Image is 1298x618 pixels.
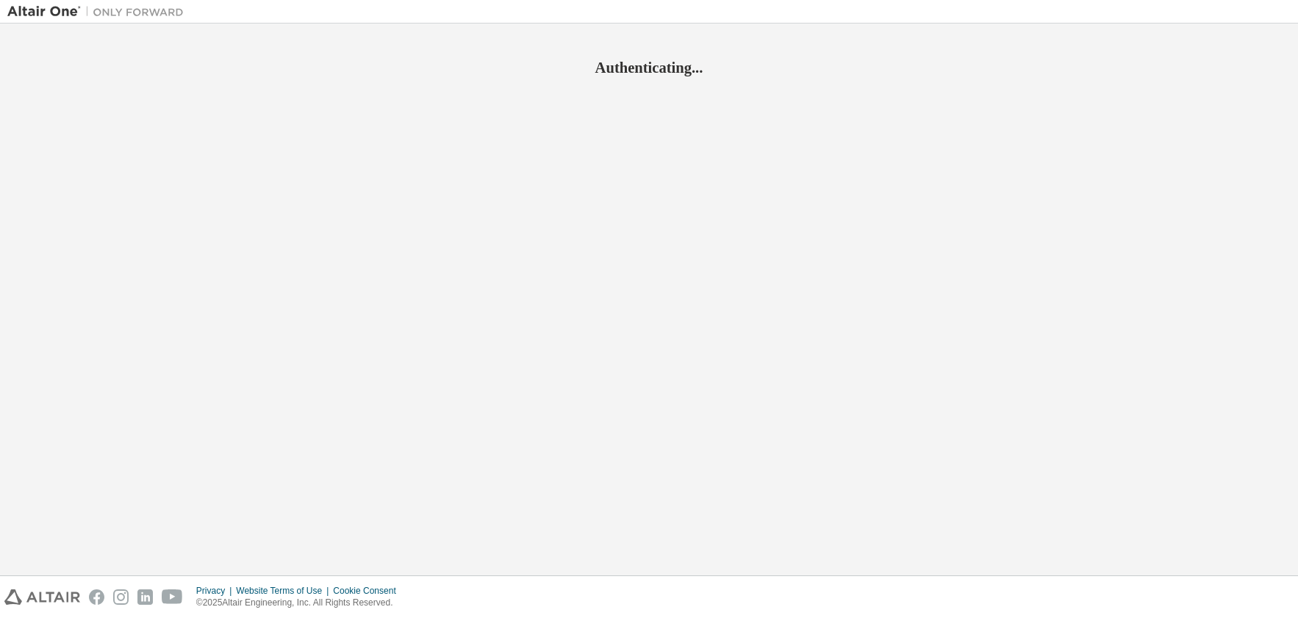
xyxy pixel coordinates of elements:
[4,589,80,605] img: altair_logo.svg
[162,589,183,605] img: youtube.svg
[236,585,333,597] div: Website Terms of Use
[7,4,191,19] img: Altair One
[113,589,129,605] img: instagram.svg
[333,585,404,597] div: Cookie Consent
[196,597,405,609] p: © 2025 Altair Engineering, Inc. All Rights Reserved.
[7,58,1291,77] h2: Authenticating...
[137,589,153,605] img: linkedin.svg
[196,585,236,597] div: Privacy
[89,589,104,605] img: facebook.svg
